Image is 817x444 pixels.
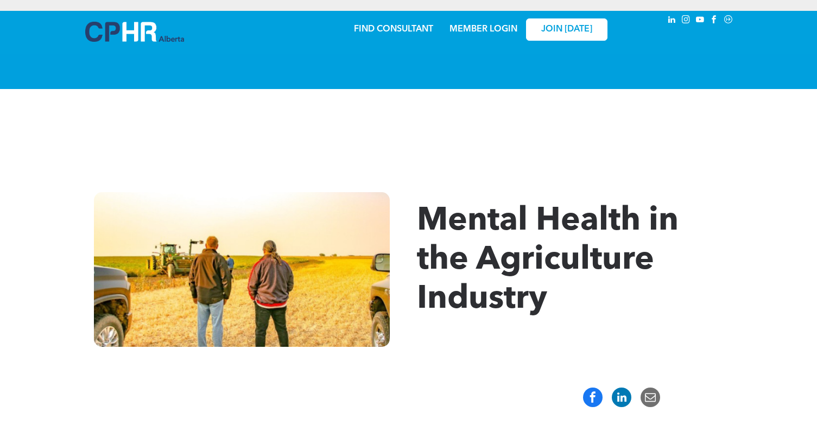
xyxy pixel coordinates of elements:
a: instagram [680,14,692,28]
a: JOIN [DATE] [526,18,607,41]
img: A blue and white logo for cp alberta [85,22,184,42]
a: youtube [694,14,706,28]
a: linkedin [666,14,678,28]
a: Social network [723,14,734,28]
a: FIND CONSULTANT [354,25,433,34]
span: Mental Health in the Agriculture Industry [417,205,679,316]
a: MEMBER LOGIN [449,25,517,34]
a: facebook [708,14,720,28]
span: JOIN [DATE] [541,24,592,35]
